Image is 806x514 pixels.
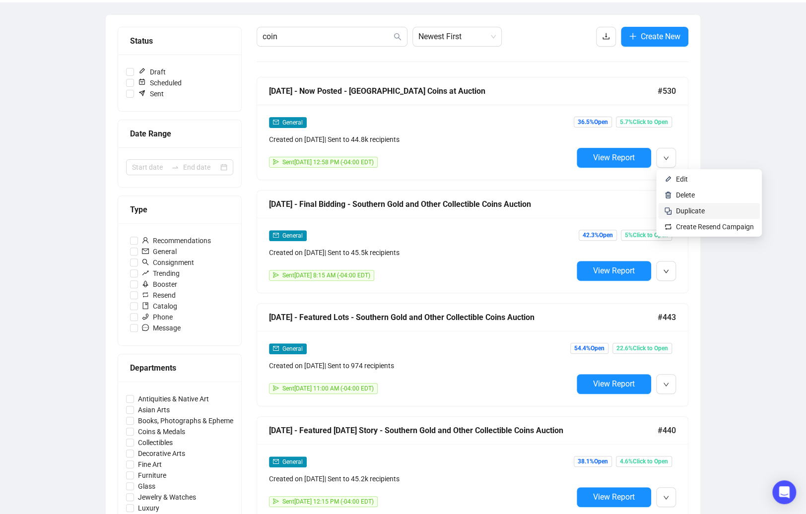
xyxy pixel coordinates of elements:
span: Books, Photographs & Ephemera [134,415,244,426]
span: View Report [593,266,635,275]
span: mail [273,345,279,351]
span: rise [142,269,149,276]
span: swap-right [171,163,179,171]
input: Start date [132,162,167,173]
span: Resend [138,290,180,301]
a: [DATE] - Now Posted - [GEOGRAPHIC_DATA] Coins at Auction#530mailGeneralCreated on [DATE]| Sent to... [257,77,688,180]
span: send [273,385,279,391]
span: Draft [134,66,170,77]
span: down [663,382,669,387]
button: View Report [577,487,651,507]
span: Glass [134,481,159,492]
div: [DATE] - Featured [DATE] Story - Southern Gold and Other Collectible Coins Auction [269,424,658,437]
span: Jewelry & Watches [134,492,200,503]
div: Created on [DATE] | Sent to 45.5k recipients [269,247,573,258]
span: mail [142,248,149,255]
span: search [142,258,149,265]
span: 5% Click to Open [621,230,672,241]
span: down [663,495,669,501]
span: 5.7% Click to Open [616,117,672,128]
img: retweet.svg [664,223,672,231]
span: send [273,498,279,504]
a: [DATE] - Featured Lots - Southern Gold and Other Collectible Coins Auction#443mailGeneralCreated ... [257,303,688,406]
span: Create Resend Campaign [676,223,754,231]
span: Sent [DATE] 12:58 PM (-04:00 EDT) [282,159,374,166]
button: Create New [621,27,688,47]
span: down [663,155,669,161]
span: Coins & Medals [134,426,189,437]
img: svg+xml;base64,PHN2ZyB4bWxucz0iaHR0cDovL3d3dy53My5vcmcvMjAwMC9zdmciIHhtbG5zOnhsaW5rPSJodHRwOi8vd3... [664,175,672,183]
span: Catalog [138,301,181,312]
span: mail [273,232,279,238]
span: mail [273,458,279,464]
span: Fine Art [134,459,166,470]
span: 22.6% Click to Open [612,343,672,354]
div: Created on [DATE] | Sent to 974 recipients [269,360,573,371]
span: down [663,268,669,274]
span: Decorative Arts [134,448,189,459]
span: book [142,302,149,309]
button: View Report [577,261,651,281]
span: message [142,324,149,331]
span: General [282,119,303,126]
span: General [282,232,303,239]
span: View Report [593,153,635,162]
span: Sent [DATE] 11:00 AM (-04:00 EDT) [282,385,374,392]
span: Create New [641,30,680,43]
span: 38.1% Open [574,456,612,467]
div: Date Range [130,128,229,140]
span: Luxury [134,503,163,514]
span: rocket [142,280,149,287]
span: #443 [658,311,676,323]
span: Sent [134,88,168,99]
img: svg+xml;base64,PHN2ZyB4bWxucz0iaHR0cDovL3d3dy53My5vcmcvMjAwMC9zdmciIHdpZHRoPSIyNCIgaGVpZ2h0PSIyNC... [664,207,672,215]
span: Collectibles [134,437,177,448]
span: Recommendations [138,235,215,246]
span: Trending [138,268,184,279]
div: Status [130,35,229,47]
div: Type [130,203,229,216]
span: Edit [676,175,688,183]
span: Sent [DATE] 8:15 AM (-04:00 EDT) [282,272,370,279]
span: mail [273,119,279,125]
span: Duplicate [676,207,705,215]
span: Phone [138,312,177,322]
span: View Report [593,492,635,502]
span: Message [138,322,185,333]
div: Open Intercom Messenger [772,480,796,504]
button: View Report [577,374,651,394]
button: View Report [577,148,651,168]
span: 36.5% Open [574,117,612,128]
span: General [282,458,303,465]
span: Furniture [134,470,170,481]
div: [DATE] - Final Bidding - Southern Gold and Other Collectible Coins Auction [269,198,658,210]
span: send [273,159,279,165]
span: General [282,345,303,352]
span: Antiquities & Native Art [134,393,213,404]
span: Consignment [138,257,198,268]
div: [DATE] - Now Posted - [GEOGRAPHIC_DATA] Coins at Auction [269,85,658,97]
div: Created on [DATE] | Sent to 44.8k recipients [269,134,573,145]
span: Delete [676,191,695,199]
span: Asian Arts [134,404,174,415]
span: #440 [658,424,676,437]
div: Departments [130,362,229,374]
span: plus [629,32,637,40]
span: to [171,163,179,171]
a: [DATE] - Final Bidding - Southern Gold and Other Collectible Coins Auction#444mailGeneralCreated ... [257,190,688,293]
div: Created on [DATE] | Sent to 45.2k recipients [269,473,573,484]
span: send [273,272,279,278]
span: Booster [138,279,181,290]
span: 54.4% Open [570,343,608,354]
span: user [142,237,149,244]
span: search [394,33,402,41]
input: Search Campaign... [263,31,392,43]
span: 4.6% Click to Open [616,456,672,467]
span: download [602,32,610,40]
span: 42.3% Open [579,230,617,241]
img: svg+xml;base64,PHN2ZyB4bWxucz0iaHR0cDovL3d3dy53My5vcmcvMjAwMC9zdmciIHhtbG5zOnhsaW5rPSJodHRwOi8vd3... [664,191,672,199]
span: View Report [593,379,635,388]
span: General [138,246,181,257]
span: retweet [142,291,149,298]
span: Newest First [418,27,496,46]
